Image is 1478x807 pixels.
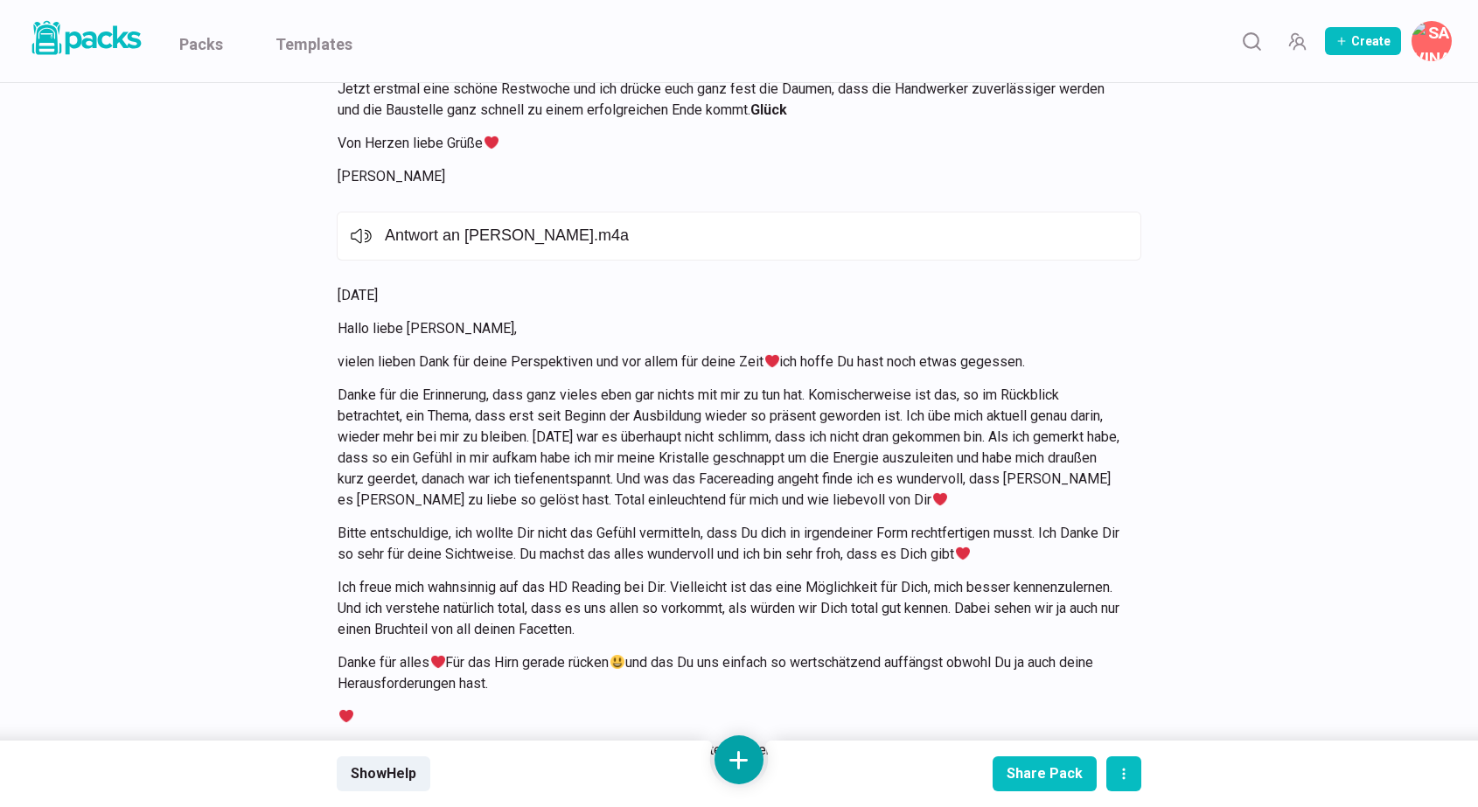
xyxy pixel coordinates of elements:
[993,756,1097,791] button: Share Pack
[338,133,1119,154] p: Von Herzen liebe Grüße
[1007,765,1083,782] div: Share Pack
[338,166,1119,187] p: [PERSON_NAME]
[765,354,779,368] img: ❤️
[338,318,1119,339] p: Hallo liebe [PERSON_NAME],
[338,385,1119,511] p: Danke für die Erinnerung, dass ganz vieles eben gar nichts mit mir zu tun hat. Komischerweise ist...
[26,17,144,65] a: Packs logo
[339,709,353,723] img: ❤️
[750,101,787,118] strong: Glück
[338,652,1119,694] p: Danke für alles Für das Hirn gerade rücken und das Du uns einfach so wertschätzend auffängst obwo...
[338,351,1119,372] p: vielen lieben Dank für deine Perspektiven und vor allem für deine Zeit ich hoffe Du hast noch etw...
[610,655,624,669] img: 😃
[338,577,1119,640] p: Ich freue mich wahnsinnig auf das HD Reading bei Dir. Vielleicht ist das eine Möglichkeit für Dic...
[337,756,430,791] button: ShowHelp
[956,546,970,560] img: ❤️
[338,523,1119,565] p: Bitte entschuldige, ich wollte Dir nicht das Gefühl vermitteln, dass Du dich in irgendeiner Form ...
[385,226,1130,246] p: Antwort an [PERSON_NAME].m4a
[485,136,498,150] img: ❤️
[933,492,947,506] img: ❤️
[26,17,144,59] img: Packs logo
[338,740,1119,761] p: Hab noch einen wunderschönen Tag, ein hoffentlich entspanntes und erholsames Wochenende.
[1412,21,1452,61] button: Savina Tilmann
[431,655,445,669] img: ❤️
[338,285,1119,306] p: [DATE]
[1234,24,1269,59] button: Search
[1279,24,1314,59] button: Manage Team Invites
[338,79,1119,121] p: Jetzt erstmal eine schöne Restwoche und ich drücke euch ganz fest die Daumen, dass die Handwerker...
[1325,27,1401,55] button: Create Pack
[1106,756,1141,791] button: actions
